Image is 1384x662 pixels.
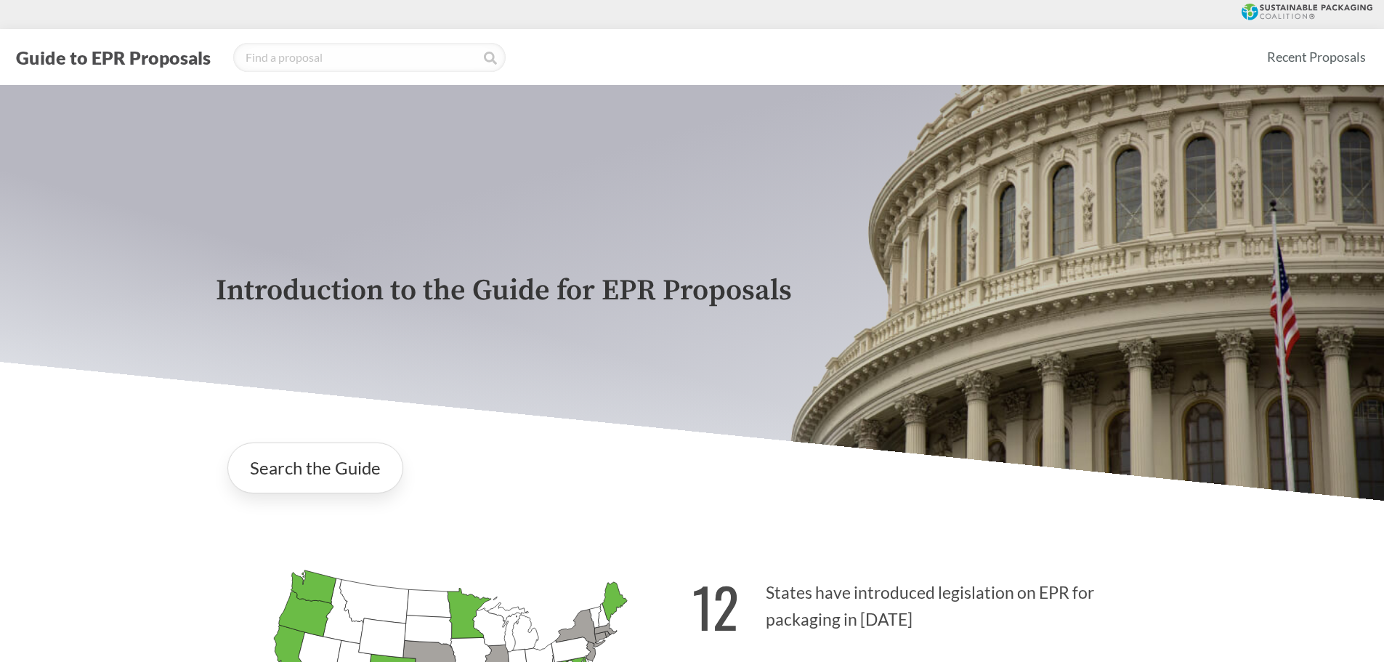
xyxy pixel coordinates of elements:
[692,566,739,647] strong: 12
[1260,41,1372,73] a: Recent Proposals
[216,275,1169,307] p: Introduction to the Guide for EPR Proposals
[227,443,403,493] a: Search the Guide
[233,43,506,72] input: Find a proposal
[12,46,215,69] button: Guide to EPR Proposals
[692,557,1169,647] p: States have introduced legislation on EPR for packaging in [DATE]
